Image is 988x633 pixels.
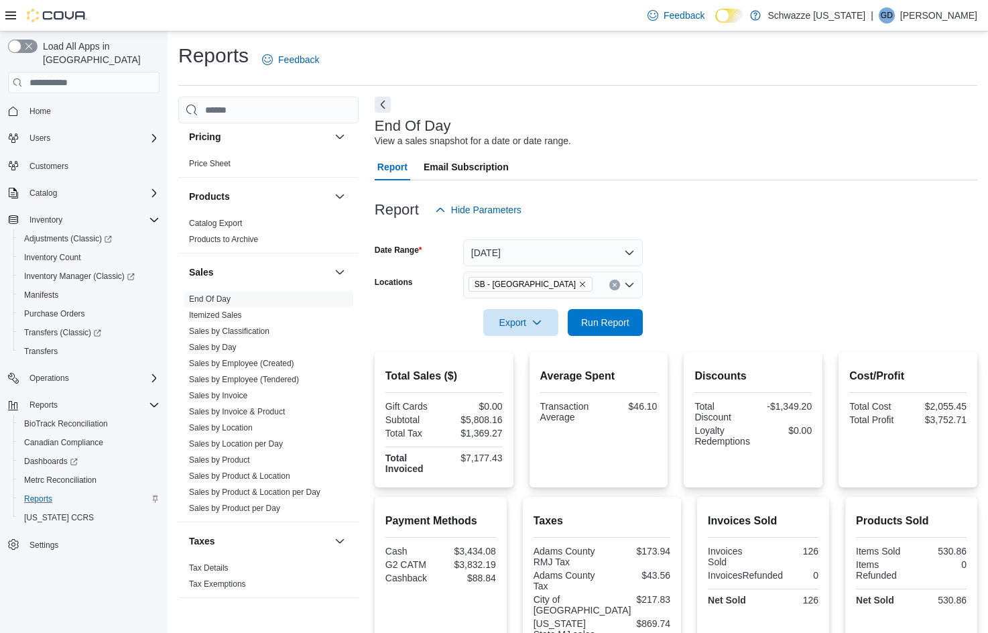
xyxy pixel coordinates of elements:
span: Itemized Sales [189,310,242,321]
strong: Net Sold [856,595,894,606]
span: Export [491,309,550,336]
div: $43.56 [605,570,670,581]
button: Purchase Orders [13,304,165,323]
button: Run Report [568,309,643,336]
div: Products [178,215,359,253]
a: Sales by Classification [189,327,269,336]
a: Transfers (Classic) [13,323,165,342]
span: Sales by Employee (Tendered) [189,374,299,385]
span: Feedback [278,53,319,66]
span: Tax Exemptions [189,579,246,589]
span: Transfers [24,346,58,357]
span: Feedback [664,9,704,22]
div: Total Tax [385,428,441,439]
nav: Complex example [8,96,160,589]
button: Metrc Reconciliation [13,471,165,490]
a: Adjustments (Classic) [19,231,117,247]
button: Remove SB - Brighton from selection in this group [578,280,586,288]
a: Sales by Product & Location [189,471,290,481]
label: Date Range [375,245,422,255]
span: Inventory Count [19,249,160,266]
div: 530.86 [914,546,967,557]
h3: Pricing [189,130,221,143]
button: [DATE] [463,239,643,266]
div: View a sales snapshot for a date or date range. [375,134,571,148]
a: Sales by Product per Day [189,504,280,513]
div: Loyalty Redemptions [694,425,750,447]
div: -$1,349.20 [756,401,812,412]
h1: Reports [178,42,249,69]
button: Clear input [609,280,620,290]
div: Sales [178,291,359,522]
span: Metrc Reconciliation [24,475,97,485]
span: Report [377,154,408,180]
button: Users [3,129,165,148]
div: Total Profit [849,414,905,425]
a: Transfers [19,343,63,359]
div: Gift Cards [385,401,441,412]
div: $217.83 [636,594,670,605]
button: Export [483,309,558,336]
button: Inventory [24,212,68,228]
h2: Discounts [694,368,812,384]
span: Settings [24,536,160,553]
span: Hide Parameters [451,203,521,217]
div: Items Sold [856,546,908,557]
span: Reports [24,494,52,504]
a: Sales by Invoice [189,391,247,400]
span: Manifests [19,287,160,303]
a: End Of Day [189,294,231,304]
span: Inventory [29,215,62,225]
span: Customers [24,157,160,174]
a: Settings [24,537,64,553]
span: Metrc Reconciliation [19,472,160,488]
a: Feedback [642,2,710,29]
button: Reports [13,490,165,508]
span: Sales by Invoice & Product [189,406,285,417]
span: Products to Archive [189,234,258,245]
a: Inventory Manager (Classic) [19,268,140,284]
label: Locations [375,277,413,288]
span: Inventory Manager (Classic) [24,271,135,282]
span: Home [24,103,160,119]
a: Tax Details [189,563,229,573]
button: Pricing [189,130,329,143]
span: Customers [29,161,68,172]
button: Inventory [3,211,165,229]
button: Manifests [13,286,165,304]
a: Sales by Day [189,343,237,352]
span: Washington CCRS [19,510,160,526]
a: Sales by Employee (Created) [189,359,294,368]
a: Inventory Count [19,249,86,266]
div: $173.94 [605,546,670,557]
span: Catalog [24,185,160,201]
h3: Products [189,190,230,203]
button: Users [24,130,56,146]
button: Taxes [189,534,329,548]
span: Sales by Location per Day [189,439,283,449]
a: Price Sheet [189,159,231,168]
span: Inventory [24,212,160,228]
div: $7,177.43 [446,453,502,463]
span: Sales by Product [189,455,250,465]
h3: Report [375,202,419,218]
button: Next [375,97,391,113]
h2: Products Sold [856,513,967,529]
div: $46.10 [601,401,657,412]
div: Transaction Average [540,401,596,422]
span: Run Report [581,316,629,329]
span: Catalog [29,188,57,198]
a: Manifests [19,287,64,303]
span: Sales by Product & Location [189,471,290,481]
span: Catalog Export [189,218,242,229]
div: Invoices Sold [708,546,760,567]
div: Subtotal [385,414,441,425]
span: [US_STATE] CCRS [24,512,94,523]
a: Adjustments (Classic) [13,229,165,248]
span: SB - [GEOGRAPHIC_DATA] [475,278,576,291]
h3: Taxes [189,534,215,548]
a: Sales by Location per Day [189,439,283,449]
button: Settings [3,535,165,555]
a: Sales by Product [189,455,250,465]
